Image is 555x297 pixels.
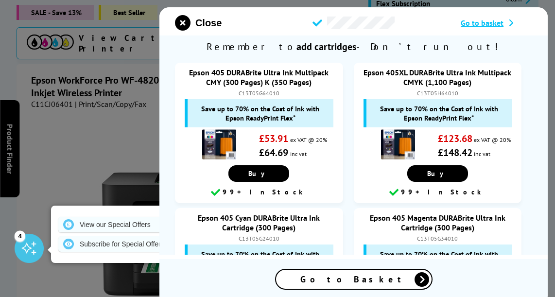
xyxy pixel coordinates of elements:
div: 4 [15,230,25,241]
span: inc vat [474,150,490,157]
button: close modal [175,15,222,31]
a: Epson 405 Magenta DURABrite Ultra Ink Cartridge (300 Pages) [370,213,505,232]
a: Go to basket [461,18,532,28]
span: Buy [427,169,448,178]
div: 99+ In Stock [358,187,517,198]
b: add cartridges [296,40,356,53]
span: Remember to - Don’t run out! [159,35,548,58]
span: Save up to 70% on the Cost of Ink with Epson ReadyPrint Flex* [192,104,329,122]
a: Epson 405 DURABrite Ultra Ink Multipack CMY (300 Pages) K (350 Pages) [189,68,329,87]
span: Go to Basket [300,274,407,285]
a: Subscribe for Special Offers [58,236,204,252]
strong: £53.91 [259,132,288,145]
a: Go to Basket [275,269,432,290]
span: ex VAT @ 20% [474,136,511,143]
div: C13T05G64010 [185,89,333,97]
div: C13T05G34010 [363,235,512,242]
strong: £148.42 [437,146,472,159]
div: C13T05G24010 [185,235,333,242]
span: Go to basket [461,18,503,28]
div: 99+ In Stock [180,187,338,198]
div: C13T05H64010 [363,89,512,97]
span: inc vat [290,150,306,157]
span: Save up to 70% on the Cost of Ink with Epson ReadyPrint Flex* [192,249,329,268]
a: View our Special Offers [58,217,204,232]
span: ex VAT @ 20% [290,136,327,143]
img: Epson 405 DURABrite Ultra Ink Multipack CMY (300 Pages) K (350 Pages) [202,127,236,161]
a: Epson 405XL DURABrite Ultra Ink Multipack CMYK (1,100 Pages) [364,68,511,87]
span: Close [195,17,222,29]
span: Buy [248,169,269,178]
a: Epson 405 Cyan DURABrite Ultra Ink Cartridge (300 Pages) [198,213,320,232]
strong: £64.69 [259,146,288,159]
span: Save up to 70% on the Cost of Ink with Epson ReadyPrint Flex* [371,249,507,268]
span: Save up to 70% on the Cost of Ink with Epson ReadyPrint Flex* [371,104,507,122]
strong: £123.68 [437,132,472,145]
img: Epson 405XL DURABrite Ultra Ink Multipack CMYK (1,100 Pages) [381,127,415,161]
